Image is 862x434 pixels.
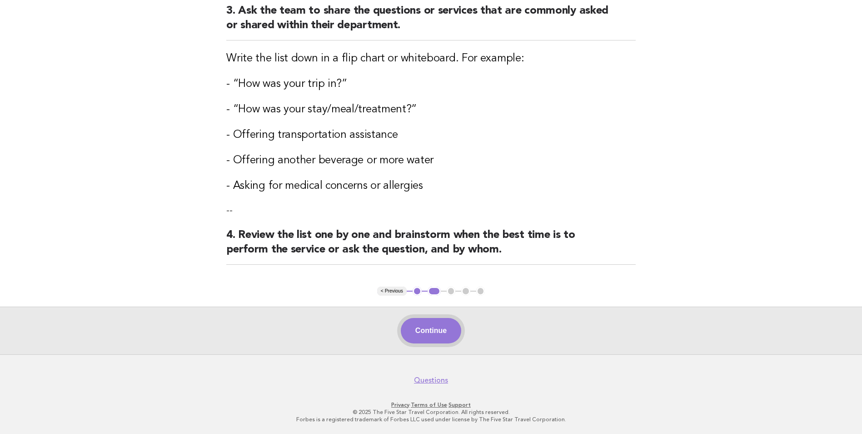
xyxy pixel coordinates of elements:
button: 1 [413,287,422,296]
a: Terms of Use [411,402,447,408]
button: Continue [401,318,461,343]
h3: - “How was your stay/meal/treatment?” [226,102,636,117]
h3: - “How was your trip in?” [226,77,636,91]
a: Privacy [391,402,409,408]
button: 2 [428,287,441,296]
p: -- [226,204,636,217]
h2: 3. Ask the team to share the questions or services that are commonly asked or shared within their... [226,4,636,40]
a: Support [448,402,471,408]
a: Questions [414,376,448,385]
p: · · [153,401,709,409]
button: < Previous [377,287,407,296]
h3: - Offering another beverage or more water [226,153,636,168]
h3: - Asking for medical concerns or allergies [226,179,636,193]
p: © 2025 The Five Star Travel Corporation. All rights reserved. [153,409,709,416]
p: Forbes is a registered trademark of Forbes LLC used under license by The Five Star Travel Corpora... [153,416,709,423]
h2: 4. Review the list one by one and brainstorm when the best time is to perform the service or ask ... [226,228,636,265]
h3: Write the list down in a flip chart or whiteboard. For example: [226,51,636,66]
h3: - Offering transportation assistance [226,128,636,142]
